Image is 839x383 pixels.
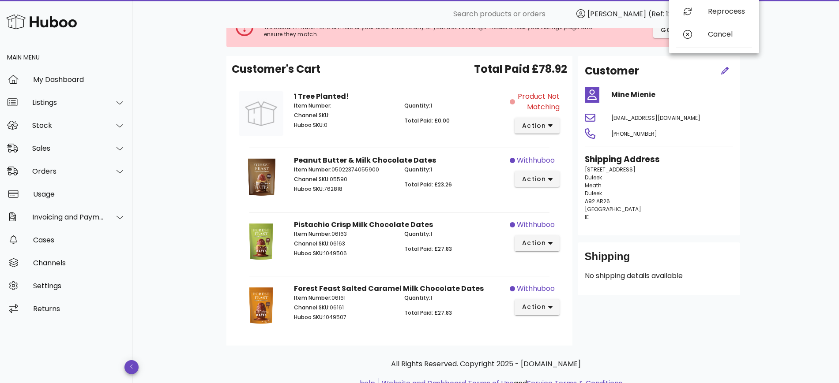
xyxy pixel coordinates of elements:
[294,121,324,129] span: Huboo SKU:
[239,219,283,264] img: Product Image
[294,249,324,257] span: Huboo SKU:
[404,230,430,238] span: Quantity:
[32,213,104,221] div: Invoicing and Payments
[294,304,394,312] p: 06161
[587,9,646,19] span: [PERSON_NAME]
[404,102,430,109] span: Quantity:
[32,144,104,152] div: Sales
[294,219,433,230] strong: Pistachio Crisp Milk Chocolate Dates
[474,61,567,77] span: Total Paid £78.92
[33,282,125,290] div: Settings
[660,26,719,35] span: Go to Listings
[708,30,745,38] div: Cancel
[33,236,125,244] div: Cases
[294,313,394,321] p: 1049507
[585,174,602,181] span: Duleek
[585,271,733,281] p: No shipping details available
[294,155,436,165] strong: Peanut Butter & Milk Chocolate Dates
[648,9,682,19] span: (Ref: 12111)
[232,61,320,77] span: Customer's Cart
[32,98,104,107] div: Listings
[239,155,283,200] img: Product Image
[294,112,330,119] span: Channel SKU:
[294,166,394,174] p: 05022374055900
[404,309,452,316] span: Total Paid: £27.83
[517,283,555,294] span: withhuboo
[522,175,546,184] span: action
[404,117,450,124] span: Total Paid: £0.00
[522,238,546,248] span: action
[239,283,283,328] img: Product Image
[294,91,349,101] strong: 1 Tree Planted!
[653,22,726,38] button: Go to Listings
[294,240,330,247] span: Channel SKU:
[294,185,324,193] span: Huboo SKU:
[404,294,504,302] p: 1
[294,230,331,238] span: Item Number:
[515,118,560,134] button: action
[6,12,77,31] img: Huboo Logo
[585,63,639,79] h2: Customer
[404,166,504,174] p: 1
[404,245,452,253] span: Total Paid: £27.83
[32,167,104,175] div: Orders
[585,182,602,189] span: Meath
[294,185,394,193] p: 762818
[517,155,555,166] span: withhuboo
[294,249,394,257] p: 1049506
[294,121,394,129] p: 0
[517,91,560,112] span: Product Not Matching
[522,121,546,130] span: action
[404,294,430,301] span: Quantity:
[585,249,733,271] div: Shipping
[32,121,104,130] div: Stock
[585,205,641,213] span: [GEOGRAPHIC_DATA]
[611,89,733,100] h4: Mine Mienie
[294,230,394,238] p: 06163
[515,171,560,187] button: action
[404,181,452,188] span: Total Paid: £23.26
[294,283,484,294] strong: Forest Feast Salted Caramel Milk Chocolate Dates
[585,166,636,173] span: [STREET_ADDRESS]
[33,259,125,267] div: Channels
[611,114,700,122] span: [EMAIL_ADDRESS][DOMAIN_NAME]
[294,175,330,183] span: Channel SKU:
[404,102,504,110] p: 1
[294,294,394,302] p: 06161
[522,302,546,312] span: action
[404,230,504,238] p: 1
[294,175,394,183] p: 05590
[294,313,324,321] span: Huboo SKU:
[515,299,560,315] button: action
[708,7,745,15] div: Reprocess
[233,359,738,369] p: All Rights Reserved. Copyright 2025 - [DOMAIN_NAME]
[294,166,331,173] span: Item Number:
[294,102,331,109] span: Item Number:
[585,213,589,221] span: IE
[264,24,610,38] p: We couldn't match one or more of your order lines to any of your active listings. Please check yo...
[611,130,657,138] span: [PHONE_NUMBER]
[294,240,394,248] p: 06163
[585,190,602,197] span: Duleek
[33,190,125,198] div: Usage
[33,75,125,84] div: My Dashboard
[404,166,430,173] span: Quantity:
[33,305,125,313] div: Returns
[517,219,555,230] span: withhuboo
[294,294,331,301] span: Item Number:
[585,153,733,166] h3: Shipping Address
[515,235,560,251] button: action
[239,91,283,136] img: Product Image
[585,197,610,205] span: A92 AR26
[294,304,330,311] span: Channel SKU:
